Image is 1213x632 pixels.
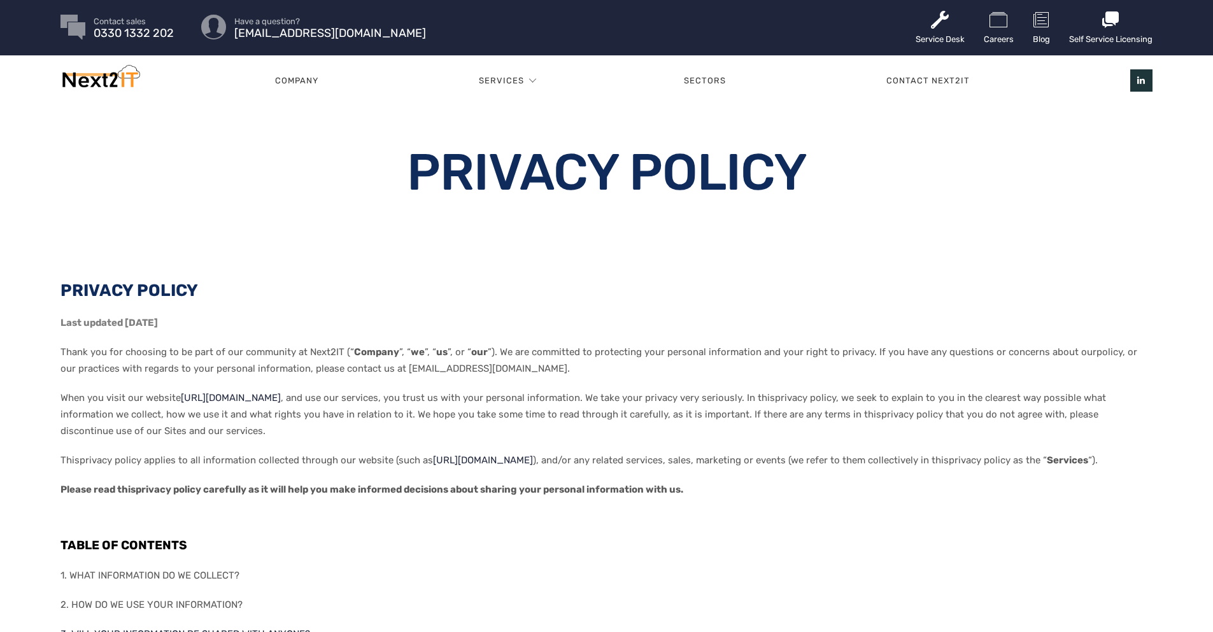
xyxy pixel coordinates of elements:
[60,538,187,552] span: TABLE OF CONTENTS
[60,454,1098,466] span: This applies to all information collected through our website (such as ), and/or any related serv...
[604,62,807,100] a: Sectors
[479,62,524,100] a: Services
[60,599,243,610] a: 2. HOW DO WE USE YOUR INFORMATION?
[60,392,1106,437] span: When you visit our website , and use our services, you trust us with your personal information. W...
[949,454,1011,466] span: privacy policy
[181,392,281,404] a: [URL][DOMAIN_NAME]
[1047,454,1088,466] strong: Services
[60,317,158,328] span: Last updated [DATE]
[234,17,426,38] a: Have a question? [EMAIL_ADDRESS][DOMAIN_NAME]
[411,346,425,358] strong: we
[60,570,239,581] a: 1. WHAT INFORMATION DO WE COLLECT?
[60,484,683,495] span: Please read this carefully as it will help you make informed decisions about sharing your persona...
[334,147,879,198] h1: Privacy Policy
[60,346,1137,374] span: Thank you for choosing to be part of our community at Next2IT (“ ”, “ ”, “ ”, or “ ”). We are com...
[1096,346,1123,358] span: policy
[80,454,141,466] span: privacy policy
[234,17,426,25] span: Have a question?
[775,392,836,404] span: privacy policy
[881,409,943,420] span: privacy policy
[60,281,198,300] span: PRIVACY POLICY
[806,62,1050,100] a: Contact Next2IT
[94,29,174,38] span: 0330 1332 202
[94,17,174,25] span: Contact sales
[60,65,140,94] img: Next2IT
[234,29,426,38] span: [EMAIL_ADDRESS][DOMAIN_NAME]
[433,454,533,466] a: [URL][DOMAIN_NAME]
[195,62,399,100] a: Company
[94,17,174,38] a: Contact sales 0330 1332 202
[136,484,201,495] span: privacy policy
[436,346,448,358] strong: us
[471,346,488,358] strong: our
[354,346,399,358] strong: Company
